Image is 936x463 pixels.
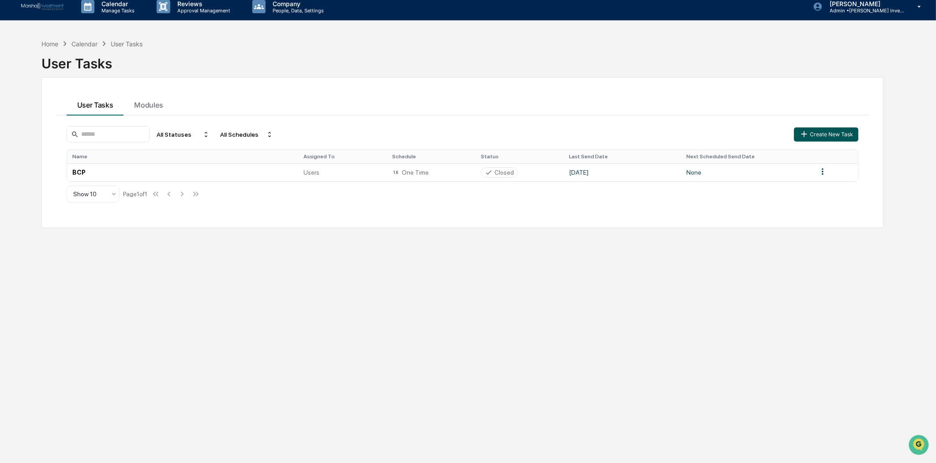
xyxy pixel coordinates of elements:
[41,40,58,48] div: Home
[9,112,16,119] div: 🖐️
[475,150,564,163] th: Status
[18,128,56,137] span: Data Lookup
[64,112,71,119] div: 🗄️
[823,7,905,14] p: Admin • [PERSON_NAME] Investment Management
[21,3,64,11] img: logo
[681,163,812,181] td: None
[392,168,470,176] div: One Time
[266,7,328,14] p: People, Data, Settings
[794,127,858,142] button: Create New Task
[18,111,57,120] span: Preclearance
[123,190,147,198] div: Page 1 of 1
[94,7,139,14] p: Manage Tasks
[62,149,107,156] a: Powered byPylon
[908,434,932,458] iframe: Open customer support
[153,127,213,142] div: All Statuses
[60,108,113,123] a: 🗄️Attestations
[150,70,161,81] button: Start new chat
[387,150,475,163] th: Schedule
[111,40,142,48] div: User Tasks
[5,124,59,140] a: 🔎Data Lookup
[303,169,319,176] span: Users
[73,111,109,120] span: Attestations
[5,108,60,123] a: 🖐️Preclearance
[67,92,124,116] button: User Tasks
[494,169,514,176] div: Closed
[71,40,97,48] div: Calendar
[298,150,387,163] th: Assigned To
[217,127,277,142] div: All Schedules
[564,163,681,181] td: [DATE]
[9,129,16,136] div: 🔎
[681,150,812,163] th: Next Scheduled Send Date
[30,67,145,76] div: Start new chat
[30,76,112,83] div: We're available if you need us!
[9,19,161,33] p: How can we help?
[564,150,681,163] th: Last Send Date
[88,149,107,156] span: Pylon
[9,67,25,83] img: 1746055101610-c473b297-6a78-478c-a979-82029cc54cd1
[170,7,235,14] p: Approval Management
[67,150,299,163] th: Name
[67,163,299,181] td: BCP
[41,49,884,71] div: User Tasks
[124,92,173,116] button: Modules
